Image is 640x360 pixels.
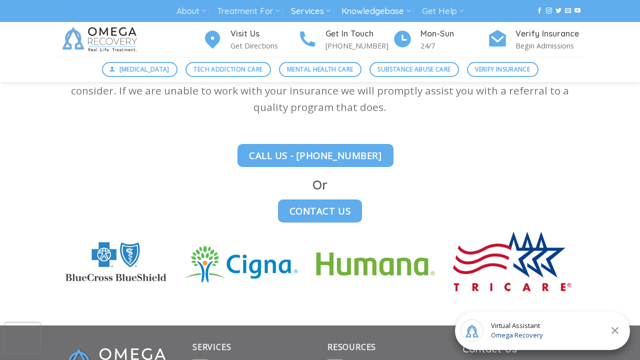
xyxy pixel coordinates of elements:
[176,2,206,20] a: About
[217,2,279,20] a: Treatment For
[574,7,580,14] a: Follow on YouTube
[230,40,297,51] p: Get Directions
[237,144,393,167] a: Call Us - [PHONE_NUMBER]
[278,199,362,222] a: Contact Us
[291,2,330,20] a: Services
[422,2,463,20] a: Get Help
[369,62,459,77] a: Substance Abuse Care
[325,40,392,51] p: [PHONE_NUMBER]
[377,64,450,74] span: Substance Abuse Care
[555,7,561,14] a: Follow on Twitter
[5,323,40,353] iframe: reCAPTCHA
[279,62,361,77] a: Mental Health Care
[102,62,178,77] a: [MEDICAL_DATA]
[341,2,410,20] a: Knowledgebase
[119,64,169,74] span: [MEDICAL_DATA]
[57,65,582,115] p: We understand that insurance coverage may be the deciding factor in what treatment options you ca...
[475,64,530,74] span: Verify Insurance
[249,148,381,162] span: Call Us - [PHONE_NUMBER]
[193,64,262,74] span: Tech Addiction Care
[325,27,392,40] h4: Get In Touch
[185,62,271,77] a: Tech Addiction Care
[327,341,376,352] span: Resources
[420,27,487,40] h4: Mon-Sun
[289,203,351,218] span: Contact Us
[515,27,582,40] h4: Verify Insurance
[487,27,582,52] a: Verify Insurance Begin Admissions
[467,62,538,77] a: Verify Insurance
[202,27,297,52] a: Visit Us Get Directions
[192,341,231,352] span: Services
[546,7,552,14] a: Follow on Instagram
[420,40,487,51] p: 24/7
[536,7,542,14] a: Follow on Facebook
[57,22,145,57] img: Omega Recovery
[565,7,571,14] a: Send us an email
[297,27,392,52] a: Get In Touch [PHONE_NUMBER]
[230,27,297,40] h4: Visit Us
[57,176,582,193] h2: Or
[515,40,582,51] p: Begin Admissions
[287,64,353,74] span: Mental Health Care
[462,342,517,355] strong: Contact Us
